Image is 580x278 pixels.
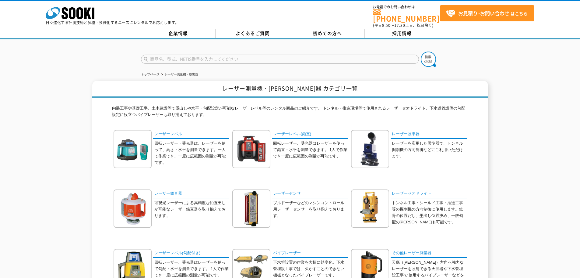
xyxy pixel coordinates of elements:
p: 可視光レーザーによる高精度な鉛直出しが可能なレーザー鉛直器を取り揃えております。 [154,200,229,219]
a: 企業情報 [141,29,216,38]
a: よくあるご質問 [216,29,290,38]
img: btn_search.png [421,52,436,67]
p: トンネル工事・シールド工事・推進工事等の掘削機の方向制御に使用します。鉄骨の位置だし、墨出し位置決め、一般勾配の[PERSON_NAME]も可能です。 [392,200,467,225]
span: はこちら [446,9,528,18]
a: レーザー鉛直器 [153,190,229,198]
span: 17:30 [394,23,405,28]
a: その他レーザー測量器 [391,249,467,258]
a: レーザーセンサ [272,190,348,198]
p: レーザーを応用した照準器で、トンネル掘削機の方向制御などにご利用いただけます。 [392,140,467,159]
strong: お見積り･お問い合わせ [458,9,509,17]
a: レーザー照準器 [391,130,467,139]
a: トップページ [141,73,159,76]
span: 初めての方へ [313,30,342,37]
a: レーザーレベル(鉛直) [272,130,348,139]
p: 回転レーザー・受光器は、レーザーを使って、高さ・水平を測量できます。一人で作業でき、一度に広範囲の測量が可能です。 [154,140,229,166]
h1: レーザー測量機・[PERSON_NAME]器 カテゴリ一覧 [92,81,488,98]
img: レーザーセオドライト [351,190,389,228]
input: 商品名、型式、NETIS番号を入力してください [141,55,419,64]
img: レーザー鉛直器 [114,190,152,228]
span: お電話でのお問い合わせは [373,5,440,9]
a: パイプレーザー [272,249,348,258]
a: 採用情報 [365,29,439,38]
p: 内装工事や基礎工事、土木建設等で墨出しや水平・勾配設定が可能なレーザーレベル等のレンタル商品のご紹介です。 トンネル・推進現場等で使用されるレーザーセオドライト、下水道管設備の勾配設定に役立つパ... [112,105,468,121]
a: お見積り･お問い合わせはこちら [440,5,534,21]
a: 初めての方へ [290,29,365,38]
img: レーザーセンサ [232,190,270,228]
img: レーザーレベル [114,130,152,168]
span: 8:50 [382,23,391,28]
img: レーザーレベル(鉛直) [232,130,270,168]
li: レーザー測量機・墨出器 [160,71,198,78]
span: (平日 ～ 土日、祝日除く) [373,23,433,28]
img: レーザー照準器 [351,130,389,168]
a: レーザーセオドライト [391,190,467,198]
a: レーザーレベル [153,130,229,139]
p: 日々進化する計測技術と多種・多様化するニーズにレンタルでお応えします。 [46,21,179,24]
p: 回転レーザー、受光器はレーザーを使って鉛直・水平を測量できます。 1人で作業でき一度に広範囲の測量が可能です。 [273,140,348,159]
p: ブルドーザーなどのマシンコントロール用レーザーセンサーを取り揃えております。 [273,200,348,219]
a: レーザーレベル(勾配付き) [153,249,229,258]
a: [PHONE_NUMBER] [373,9,440,22]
